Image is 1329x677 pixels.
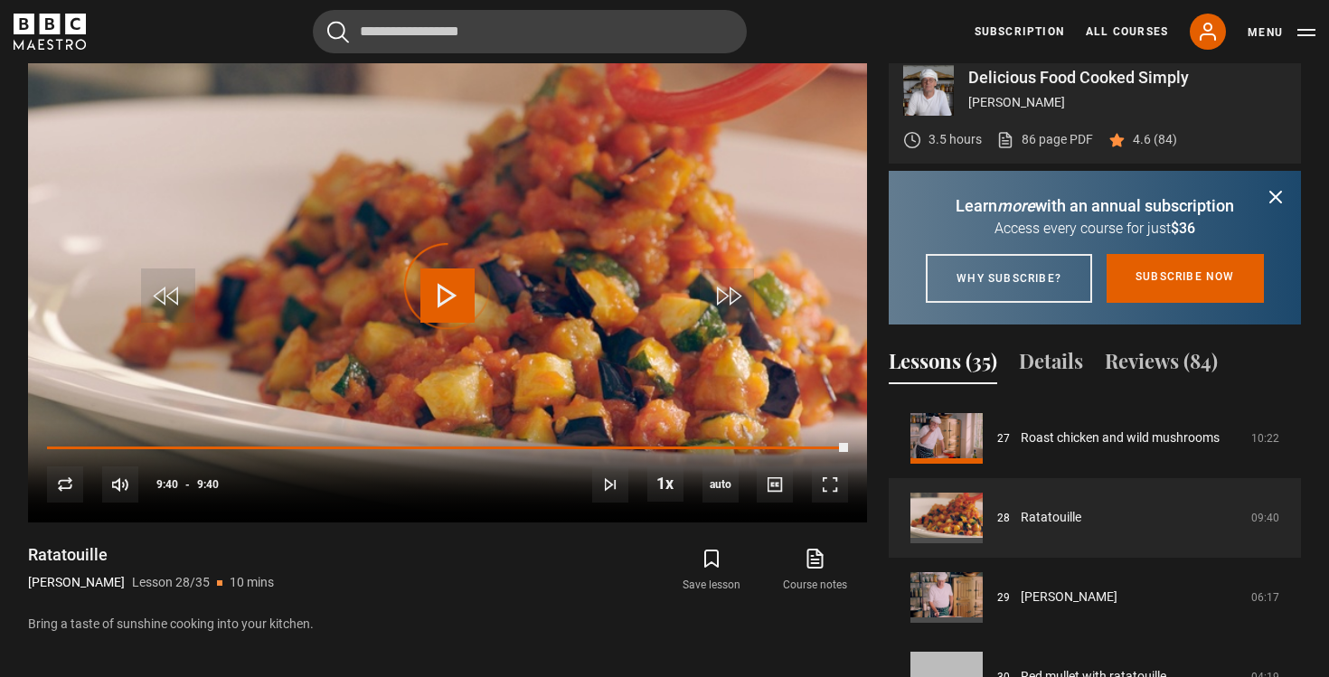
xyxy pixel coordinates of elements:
[1105,346,1218,384] button: Reviews (84)
[132,573,210,592] p: Lesson 28/35
[156,468,178,501] span: 9:40
[812,466,848,503] button: Fullscreen
[702,466,739,503] div: Current quality: 360p
[1171,220,1195,237] span: $36
[47,447,848,450] div: Progress Bar
[28,573,125,592] p: [PERSON_NAME]
[185,478,190,491] span: -
[14,14,86,50] svg: BBC Maestro
[47,466,83,503] button: Replay
[996,130,1093,149] a: 86 page PDF
[1021,588,1117,606] a: [PERSON_NAME]
[28,615,867,634] p: Bring a taste of sunshine cooking into your kitchen.
[197,468,219,501] span: 9:40
[702,466,739,503] span: auto
[910,193,1279,218] p: Learn with an annual subscription
[968,93,1287,112] p: [PERSON_NAME]
[1021,508,1081,527] a: Ratatouille
[1021,428,1220,447] a: Roast chicken and wild mushrooms
[327,21,349,43] button: Submit the search query
[764,544,867,597] a: Course notes
[660,544,763,597] button: Save lesson
[313,10,747,53] input: Search
[1107,254,1264,303] a: Subscribe now
[1248,24,1315,42] button: Toggle navigation
[928,130,982,149] p: 3.5 hours
[1086,24,1168,40] a: All Courses
[1019,346,1083,384] button: Details
[102,466,138,503] button: Mute
[997,196,1035,215] i: more
[28,51,867,522] video-js: Video Player
[592,466,628,503] button: Next Lesson
[968,70,1287,86] p: Delicious Food Cooked Simply
[647,465,683,502] button: Playback Rate
[889,346,997,384] button: Lessons (35)
[1133,130,1177,149] p: 4.6 (84)
[757,466,793,503] button: Captions
[926,254,1092,303] a: Why subscribe?
[28,544,274,566] h1: Ratatouille
[910,218,1279,240] p: Access every course for just
[230,573,274,592] p: 10 mins
[975,24,1064,40] a: Subscription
